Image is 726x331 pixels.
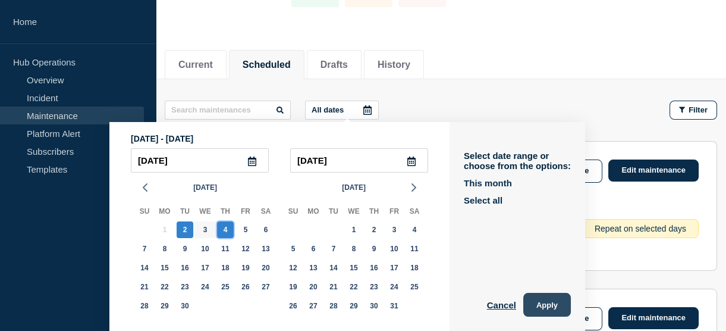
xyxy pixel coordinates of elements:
div: Sunday, Oct 12, 2025 [285,260,301,276]
div: Wednesday, Oct 15, 2025 [345,260,362,276]
a: Edit maintenance [608,307,699,329]
div: Friday, Oct 10, 2025 [386,241,403,257]
button: All dates [305,101,379,120]
div: Monday, Sep 15, 2025 [156,260,173,276]
div: Sunday, Sep 7, 2025 [136,241,153,257]
div: Su [283,205,303,220]
div: Monday, Sep 29, 2025 [156,298,173,314]
div: Wednesday, Oct 29, 2025 [345,298,362,314]
div: Thursday, Sep 18, 2025 [217,260,234,276]
div: Fr [384,205,404,220]
button: Select all [464,195,502,205]
div: Thursday, Sep 4, 2025 [217,221,234,238]
input: YYYY-MM-DD [131,148,269,173]
div: Tuesday, Oct 28, 2025 [325,298,342,314]
button: Filter [670,101,717,120]
div: We [344,205,364,220]
div: Thursday, Oct 23, 2025 [366,279,382,295]
div: Friday, Sep 26, 2025 [237,279,254,295]
div: Tuesday, Oct 14, 2025 [325,260,342,276]
input: YYYY-MM-DD [290,148,428,173]
button: This month [464,178,512,188]
div: Mo [155,205,175,220]
div: Saturday, Sep 27, 2025 [257,279,274,295]
div: Sunday, Sep 14, 2025 [136,260,153,276]
div: Wednesday, Sep 10, 2025 [197,241,213,257]
div: Thursday, Oct 30, 2025 [366,298,382,314]
div: Monday, Sep 1, 2025 [156,221,173,238]
div: Friday, Oct 17, 2025 [386,260,403,276]
div: Mo [303,205,323,220]
span: [DATE] [193,179,217,196]
div: Tuesday, Sep 30, 2025 [177,298,193,314]
div: Thursday, Sep 11, 2025 [217,241,234,257]
button: Scheduled [243,60,291,70]
button: Apply [523,293,571,317]
div: Sa [404,205,425,220]
div: Friday, Sep 5, 2025 [237,221,254,238]
div: Repeat on selected days [582,219,699,238]
div: Wednesday, Oct 8, 2025 [345,241,362,257]
button: Drafts [320,60,348,70]
span: [DATE] [342,179,366,196]
button: [DATE] [337,179,370,196]
div: Sunday, Sep 21, 2025 [136,279,153,295]
div: Monday, Oct 13, 2025 [305,260,322,276]
div: Friday, Sep 19, 2025 [237,260,254,276]
div: Tuesday, Sep 9, 2025 [177,241,193,257]
div: Wednesday, Sep 3, 2025 [197,221,213,238]
div: Tu [323,205,344,220]
div: Thursday, Sep 25, 2025 [217,279,234,295]
button: [DATE] [188,179,222,196]
div: Su [134,205,155,220]
div: Tuesday, Sep 23, 2025 [177,279,193,295]
div: Wednesday, Oct 22, 2025 [345,279,362,295]
div: Fr [235,205,256,220]
div: Friday, Oct 31, 2025 [386,298,403,314]
div: Sunday, Oct 5, 2025 [285,241,301,257]
div: Saturday, Sep 20, 2025 [257,260,274,276]
div: Sunday, Oct 19, 2025 [285,279,301,295]
div: Tuesday, Oct 21, 2025 [325,279,342,295]
p: [DATE] - [DATE] [131,134,428,143]
p: All dates [312,105,344,114]
div: Friday, Oct 24, 2025 [386,279,403,295]
div: Thursday, Oct 16, 2025 [366,260,382,276]
div: Saturday, Sep 13, 2025 [257,241,274,257]
div: Sunday, Oct 26, 2025 [285,298,301,314]
div: Wednesday, Sep 17, 2025 [197,260,213,276]
div: Saturday, Oct 18, 2025 [406,260,423,276]
div: Monday, Sep 8, 2025 [156,241,173,257]
div: Saturday, Sep 6, 2025 [257,221,274,238]
div: Sunday, Sep 28, 2025 [136,298,153,314]
div: Tuesday, Sep 16, 2025 [177,260,193,276]
div: Tuesday, Oct 7, 2025 [325,241,342,257]
button: Current [178,60,213,70]
a: Edit maintenance [608,160,699,182]
div: Monday, Oct 27, 2025 [305,298,322,314]
div: Friday, Oct 3, 2025 [386,221,403,238]
p: Select date range or choose from the options: [464,151,571,171]
div: Saturday, Oct 25, 2025 [406,279,423,295]
div: Sa [256,205,276,220]
div: Saturday, Oct 4, 2025 [406,221,423,238]
button: Cancel [487,293,516,317]
div: Monday, Sep 22, 2025 [156,279,173,295]
div: Monday, Oct 20, 2025 [305,279,322,295]
span: Filter [689,105,708,114]
div: Wednesday, Oct 1, 2025 [345,221,362,238]
div: We [195,205,215,220]
div: Saturday, Oct 11, 2025 [406,241,423,257]
div: Thursday, Oct 2, 2025 [366,221,382,238]
div: Th [364,205,384,220]
div: Friday, Sep 12, 2025 [237,241,254,257]
div: Thursday, Oct 9, 2025 [366,241,382,257]
div: Tu [175,205,195,220]
div: Th [215,205,235,220]
div: Monday, Oct 6, 2025 [305,241,322,257]
div: Wednesday, Sep 24, 2025 [197,279,213,295]
input: Search maintenances [165,101,291,120]
div: Tuesday, Sep 2, 2025 [177,221,193,238]
button: History [378,60,410,70]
